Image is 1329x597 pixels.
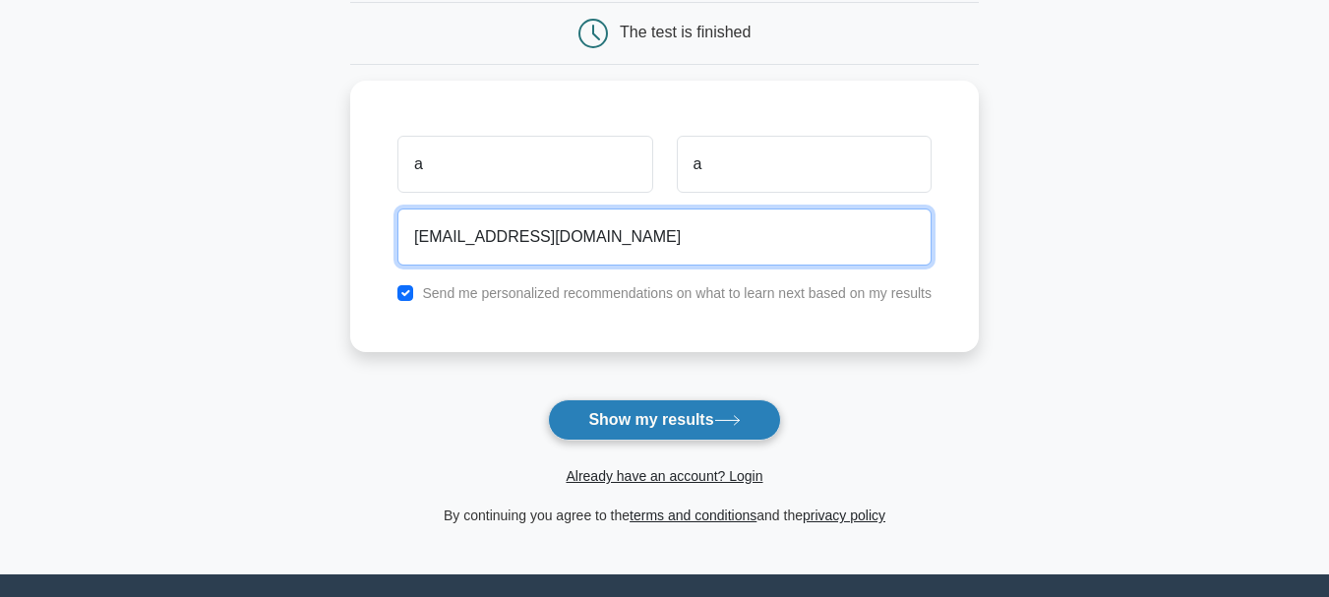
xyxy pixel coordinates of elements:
[677,136,932,193] input: Last name
[548,399,780,441] button: Show my results
[338,504,991,527] div: By continuing you agree to the and the
[397,209,932,266] input: Email
[630,507,756,523] a: terms and conditions
[620,24,751,40] div: The test is finished
[397,136,652,193] input: First name
[422,285,932,301] label: Send me personalized recommendations on what to learn next based on my results
[566,468,762,484] a: Already have an account? Login
[803,507,885,523] a: privacy policy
